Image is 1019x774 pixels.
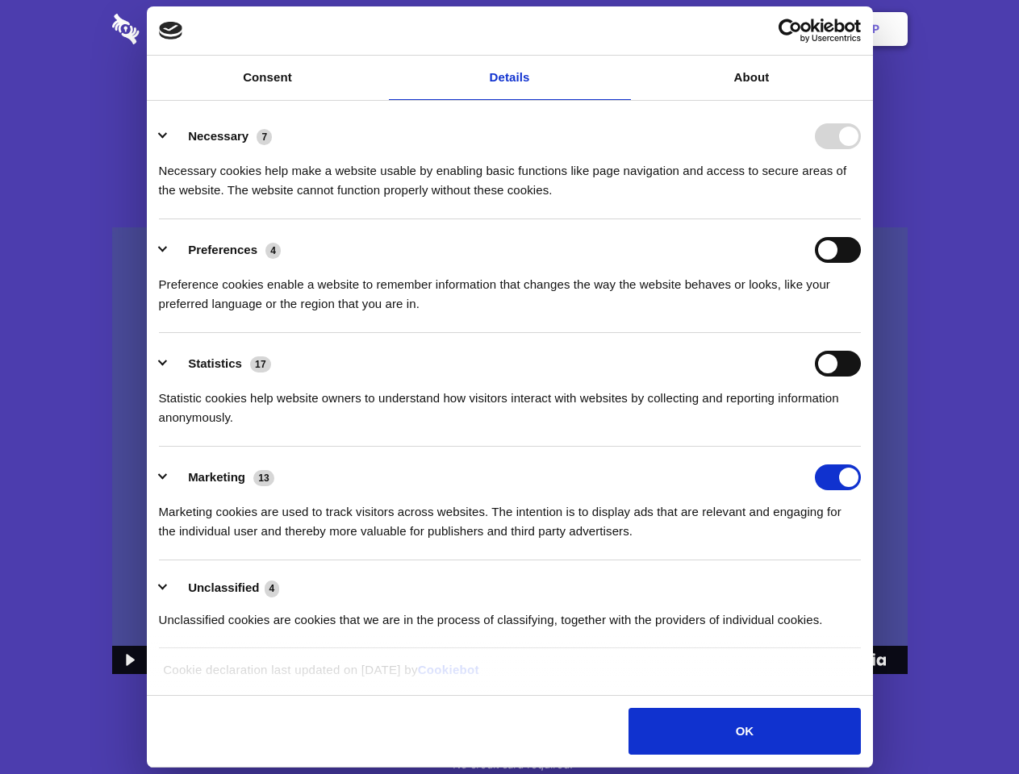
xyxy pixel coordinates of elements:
span: 17 [250,356,271,372]
div: Cookie declaration last updated on [DATE] by [151,660,868,692]
a: Cookiebot [418,663,479,676]
div: Statistic cookies help website owners to understand how visitors interact with websites by collec... [159,377,861,427]
a: Pricing [474,4,544,54]
label: Preferences [188,243,257,256]
a: Contact [654,4,729,54]
div: Preference cookies enable a website to remember information that changes the way the website beha... [159,263,861,314]
iframe: Drift Widget Chat Controller [938,693,1000,755]
label: Marketing [188,470,245,484]
a: Consent [147,56,389,100]
button: Necessary (7) [159,123,282,149]
div: Unclassified cookies are cookies that we are in the process of classifying, together with the pro... [159,598,861,630]
button: OK [629,708,860,755]
span: 7 [257,129,272,145]
h1: Eliminate Slack Data Loss. [112,73,908,131]
h4: Auto-redaction of sensitive data, encrypted data sharing and self-destructing private chats. Shar... [112,147,908,200]
span: 4 [265,580,280,597]
span: 13 [253,470,274,486]
img: logo [159,22,183,40]
button: Play Video [112,646,145,674]
div: Marketing cookies are used to track visitors across websites. The intention is to display ads tha... [159,490,861,541]
button: Unclassified (4) [159,578,290,598]
button: Marketing (13) [159,464,285,490]
img: Sharesecret [112,227,908,675]
label: Necessary [188,129,248,143]
img: logo-wordmark-white-trans-d4663122ce5f474addd5e946df7df03e33cb6a1c49d2221995e7729f52c070b2.svg [112,14,250,44]
a: About [631,56,873,100]
a: Details [389,56,631,100]
span: 4 [265,243,281,259]
a: Login [732,4,802,54]
label: Statistics [188,356,242,370]
a: Usercentrics Cookiebot - opens in a new window [720,19,861,43]
div: Necessary cookies help make a website usable by enabling basic functions like page navigation and... [159,149,861,200]
button: Statistics (17) [159,351,282,377]
button: Preferences (4) [159,237,291,263]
